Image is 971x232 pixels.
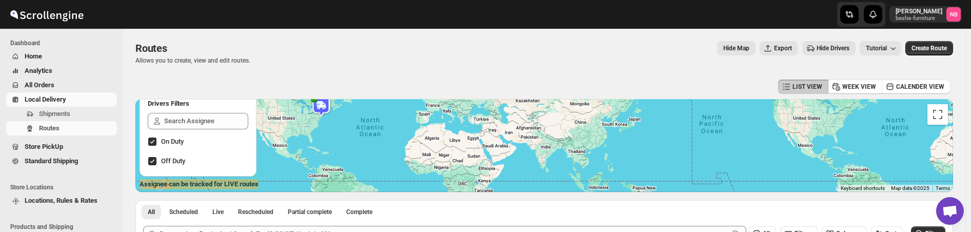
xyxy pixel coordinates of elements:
[25,157,78,165] span: Standard Shipping
[6,49,117,64] button: Home
[148,208,155,216] span: All
[10,223,118,231] span: Products and Shipping
[238,208,273,216] span: Rescheduled
[936,185,950,191] a: Terms (opens in new tab)
[25,67,52,74] span: Analytics
[774,44,792,52] span: Export
[169,208,198,216] span: Scheduled
[25,197,97,204] span: Locations, Rules & Rates
[950,11,958,18] text: NB
[828,80,882,94] button: WEEK VIEW
[778,80,828,94] button: LIST VIEW
[760,41,798,55] button: Export
[882,80,950,94] button: CALENDER VIEW
[25,52,42,60] span: Home
[927,104,948,125] button: Toggle fullscreen view
[6,78,117,92] button: All Orders
[842,83,876,91] span: WEEK VIEW
[138,179,172,192] img: Google
[896,83,944,91] span: CALENDER VIEW
[6,107,117,121] button: Shipments
[936,197,964,225] a: Open chat
[10,39,118,47] span: Dashboard
[25,95,66,103] span: Local Delivery
[25,143,63,150] span: Store PickUp
[288,208,332,216] span: Partial complete
[135,42,167,54] span: Routes
[138,179,172,192] a: Open this area in Google Maps (opens a new window)
[6,121,117,136] button: Routes
[25,81,54,89] span: All Orders
[39,124,60,132] span: Routes
[896,15,942,22] p: basha-furniture
[6,64,117,78] button: Analytics
[911,44,947,52] span: Create Route
[889,6,962,23] button: User menu
[802,41,856,55] button: Hide Drivers
[135,56,250,65] p: Allows you to create, view and edit routes.
[946,7,961,22] span: Nael Basha
[142,205,161,219] button: All routes
[8,2,85,27] img: ScrollEngine
[212,208,224,216] span: Live
[891,185,929,191] span: Map data ©2025
[866,45,887,52] span: Tutorial
[817,44,849,52] span: Hide Drivers
[717,41,756,55] button: Map action label
[792,83,822,91] span: LIST VIEW
[164,113,248,129] input: Search Assignee
[896,7,942,15] p: [PERSON_NAME]
[148,99,248,109] h2: Drivers Filters
[723,44,749,52] span: Hide Map
[6,194,117,208] button: Locations, Rules & Rates
[161,138,184,145] span: On Duty
[140,179,259,189] label: Assignee can be tracked for LIVE routes
[860,41,901,55] button: Tutorial
[346,208,372,216] span: Complete
[39,110,70,118] span: Shipments
[905,41,953,55] button: Create Route
[161,157,185,165] span: Off Duty
[10,183,118,191] span: Store Locations
[841,185,885,192] button: Keyboard shortcuts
